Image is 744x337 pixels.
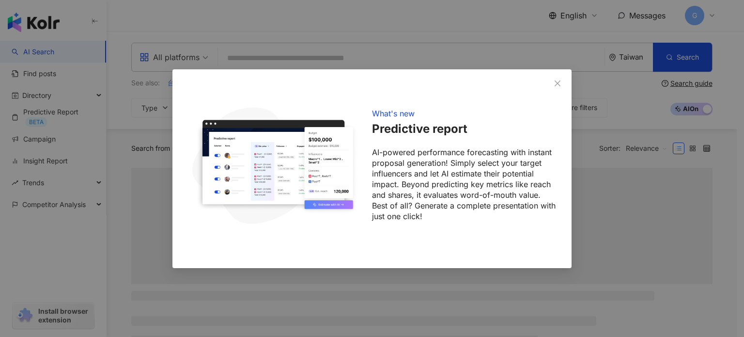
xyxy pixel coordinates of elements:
span: close [554,79,561,87]
img: tutorial image [188,85,360,245]
h1: Predictive report [372,121,556,137]
div: What's new [372,108,415,119]
p: AI-powered performance forecasting with instant proposal generation! Simply select your target in... [372,146,556,221]
button: Close [548,73,567,93]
